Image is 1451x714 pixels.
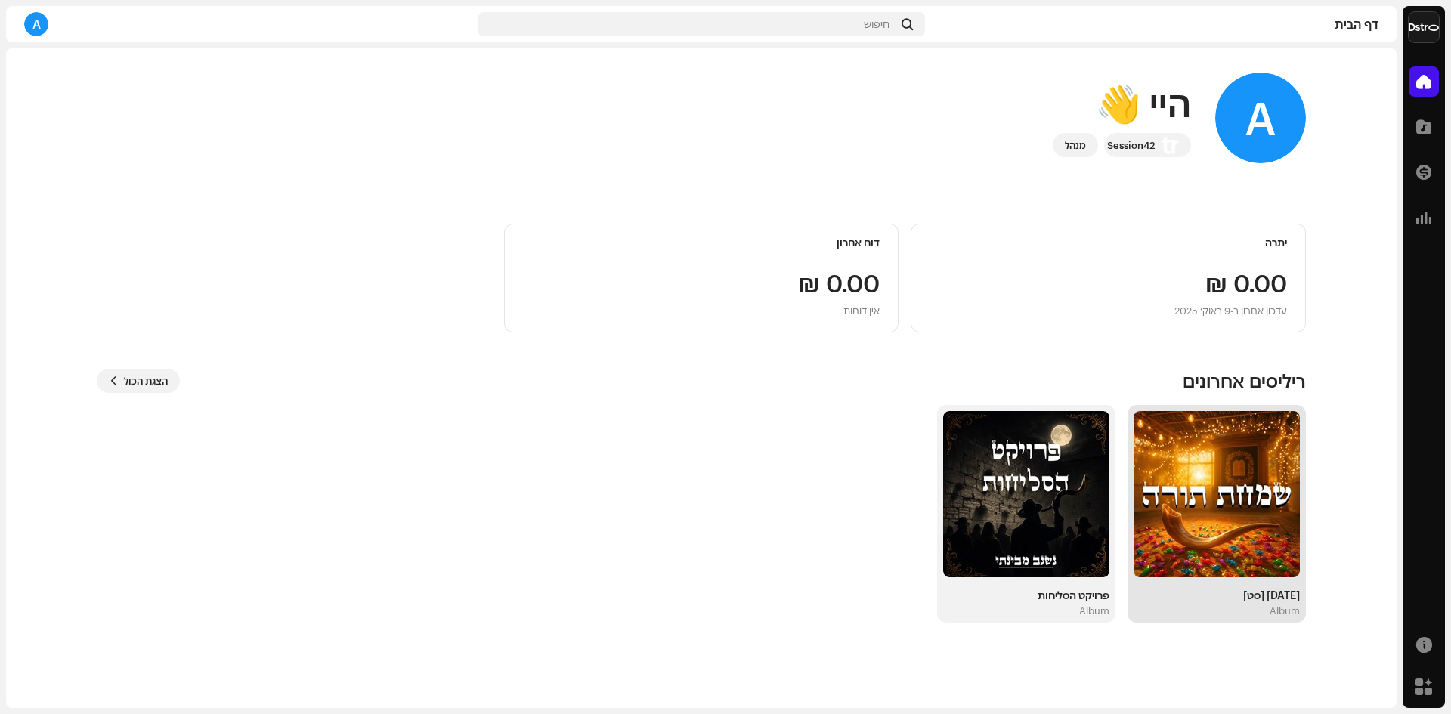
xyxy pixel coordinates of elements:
h3: ריליסים אחרונים [1183,369,1306,393]
div: עדכון אחרון ב-9 באוק׳ 2025 [930,301,1287,320]
span: חיפוש [864,18,889,30]
div: היי 👋 [1053,79,1191,127]
div: Album [1270,604,1300,617]
div: [DATE] [סט] [1134,589,1300,601]
img: def65446-1c7d-4653-8181-65b0271c3b39 [1134,411,1300,577]
div: אין דוחות [843,301,880,320]
re-o-card-value: יתרה [911,224,1306,332]
div: דוח אחרון [523,236,880,249]
div: A [1215,73,1306,163]
span: הצגת הכול [124,366,168,396]
div: Album [1079,604,1109,617]
div: יתרה [930,236,1287,249]
div: A [24,12,48,36]
div: Session42 [1107,136,1155,154]
re-o-card-value: דוח אחרון [504,224,899,332]
img: 94e5f6ef-caab-4d0e-93e6-3d4093316445 [943,411,1109,577]
div: מנהל [1065,136,1086,154]
div: דף הבית [931,18,1378,30]
img: a754eb8e-f922-4056-8001-d1d15cdf72ef [1161,136,1179,154]
button: הצגת הכול [97,369,180,393]
img: a754eb8e-f922-4056-8001-d1d15cdf72ef [1409,12,1439,42]
div: פרויקט הסליחות [943,589,1109,601]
